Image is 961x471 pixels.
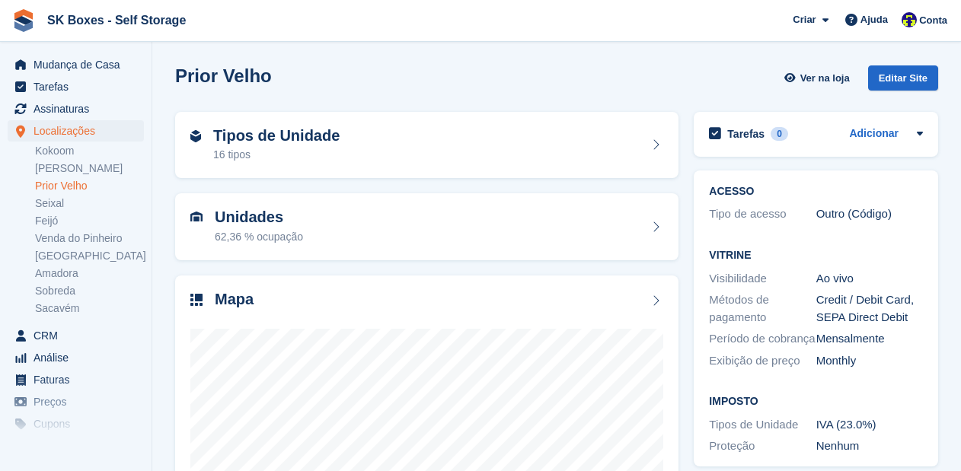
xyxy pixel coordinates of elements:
[800,71,850,86] span: Ver na loja
[8,369,144,390] a: menu
[709,438,816,455] div: Proteção
[868,65,938,91] div: Editar Site
[190,212,203,222] img: unit-icn-7be61d7bf1b0ce9d3e12c5938cc71ed9869f7b940bace4675aadf7bd6d80202e.svg
[34,325,125,346] span: CRM
[35,214,144,228] a: Feijó
[771,127,788,141] div: 0
[8,325,144,346] a: menu
[8,120,144,142] a: menu
[12,9,35,32] img: stora-icon-8386f47178a22dfd0bd8f6a31ec36ba5ce8667c1dd55bd0f319d3a0aa187defe.svg
[190,294,203,306] img: map-icn-33ee37083ee616e46c38cad1a60f524a97daa1e2b2c8c0bc3eb3415660979fc1.svg
[34,120,125,142] span: Localizações
[709,186,923,198] h2: ACESSO
[34,391,125,412] span: Preços
[816,416,923,434] div: IVA (23.0%)
[860,12,888,27] span: Ajuda
[8,391,144,412] a: menu
[868,65,938,97] a: Editar Site
[782,65,855,91] a: Ver na loja
[816,205,923,223] div: Outro (Código)
[8,347,144,368] a: menu
[35,196,144,211] a: Seixal
[175,193,678,260] a: Unidades 62,36 % ocupação
[8,76,144,97] a: menu
[8,435,144,457] a: menu
[35,284,144,298] a: Sobreda
[35,161,144,176] a: [PERSON_NAME]
[816,291,923,326] div: Credit / Debit Card, SEPA Direct Debit
[8,98,144,119] a: menu
[8,413,144,434] a: menu
[816,270,923,288] div: Ao vivo
[709,416,816,434] div: Tipos de Unidade
[34,347,125,368] span: Análise
[816,438,923,455] div: Nenhum
[8,54,144,75] a: menu
[175,112,678,179] a: Tipos de Unidade 16 tipos
[709,291,816,326] div: Métodos de pagamento
[35,144,144,158] a: Kokoom
[175,65,272,86] h2: Prior Velho
[34,435,125,457] span: Proteção
[727,127,765,141] h2: Tarefas
[34,369,125,390] span: Faturas
[709,352,816,370] div: Exibição de preço
[34,413,125,434] span: Cupons
[816,330,923,348] div: Mensalmente
[709,396,923,408] h2: Imposto
[35,249,144,263] a: [GEOGRAPHIC_DATA]
[213,147,340,163] div: 16 tipos
[35,301,144,316] a: Sacavém
[215,208,303,226] h2: Unidades
[709,205,816,223] div: Tipo de acesso
[816,352,923,370] div: Monthly
[709,270,816,288] div: Visibilidade
[34,54,125,75] span: Mudança de Casa
[35,266,144,281] a: Amadora
[215,229,303,245] div: 62,36 % ocupação
[34,98,125,119] span: Assinaturas
[41,8,192,33] a: SK Boxes - Self Storage
[709,250,923,262] h2: Vitrine
[902,12,917,27] img: Rita Ferreira
[793,12,816,27] span: Criar
[34,76,125,97] span: Tarefas
[190,130,201,142] img: unit-type-icn-2b2737a686de81e16bb02015468b77c625bbabd49415b5ef34ead5e3b44a266d.svg
[35,179,144,193] a: Prior Velho
[35,231,144,246] a: Venda do Pinheiro
[849,126,899,143] a: Adicionar
[213,127,340,145] h2: Tipos de Unidade
[215,291,254,308] h2: Mapa
[919,13,947,28] span: Conta
[709,330,816,348] div: Período de cobrança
